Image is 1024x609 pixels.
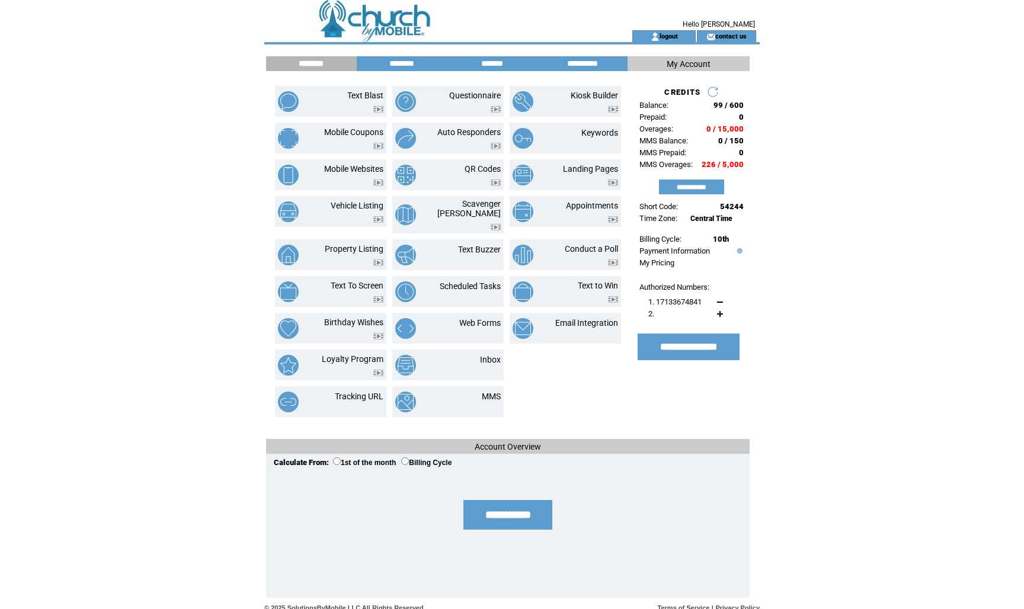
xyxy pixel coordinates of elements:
img: text-buzzer.png [395,245,416,265]
span: Calculate From: [274,458,329,467]
img: auto-responders.png [395,128,416,149]
img: video.png [491,106,501,113]
a: QR Codes [465,164,501,174]
a: MMS [482,392,501,401]
a: My Pricing [639,258,674,267]
a: Kiosk Builder [571,91,618,100]
img: video.png [608,106,618,113]
img: appointments.png [513,201,533,222]
span: Account Overview [475,442,541,451]
img: keywords.png [513,128,533,149]
img: vehicle-listing.png [278,201,299,222]
img: email-integration.png [513,318,533,339]
span: Billing Cycle: [639,235,681,243]
img: account_icon.gif [651,32,660,41]
label: Billing Cycle [401,459,452,467]
span: Overages: [639,124,673,133]
a: Loyalty Program [322,354,383,364]
img: video.png [373,333,383,339]
a: Questionnaire [449,91,501,100]
a: Text to Win [578,281,618,290]
img: video.png [373,180,383,186]
a: Conduct a Poll [565,244,618,254]
img: video.png [608,296,618,303]
label: 1st of the month [333,459,396,467]
a: Payment Information [639,246,710,255]
a: Mobile Coupons [324,127,383,137]
img: video.png [491,143,501,149]
img: inbox.png [395,355,416,376]
a: Inbox [480,355,501,364]
a: Email Integration [555,318,618,328]
input: 1st of the month [333,457,341,465]
img: scavenger-hunt.png [395,204,416,225]
a: logout [660,32,678,40]
a: Text Blast [347,91,383,100]
span: Central Time [690,214,732,223]
a: Appointments [566,201,618,210]
a: Mobile Websites [324,164,383,174]
img: text-to-win.png [513,281,533,302]
a: Tracking URL [335,392,383,401]
img: video.png [491,224,501,230]
span: Short Code: [639,202,678,211]
span: 2. [648,309,654,318]
img: landing-pages.png [513,165,533,185]
span: 0 / 15,000 [706,124,744,133]
img: video.png [491,180,501,186]
img: mms.png [395,392,416,412]
a: contact us [715,32,747,40]
span: Prepaid: [639,113,667,121]
img: video.png [373,143,383,149]
span: Time Zone: [639,214,677,223]
span: MMS Overages: [639,160,693,169]
span: 226 / 5,000 [702,160,744,169]
img: text-blast.png [278,91,299,112]
span: CREDITS [664,88,700,97]
span: 99 / 600 [713,101,744,110]
span: 0 [739,113,744,121]
a: Web Forms [459,318,501,328]
a: Text Buzzer [458,245,501,254]
img: video.png [608,259,618,266]
img: video.png [608,180,618,186]
span: MMS Balance: [639,136,688,145]
span: 0 / 150 [718,136,744,145]
img: tracking-url.png [278,392,299,412]
img: conduct-a-poll.png [513,245,533,265]
a: Vehicle Listing [331,201,383,210]
img: help.gif [734,248,743,254]
img: video.png [373,259,383,266]
img: property-listing.png [278,245,299,265]
img: video.png [373,370,383,376]
span: My Account [667,59,711,69]
img: qr-codes.png [395,165,416,185]
span: Balance: [639,101,668,110]
span: 54244 [720,202,744,211]
span: 0 [739,148,744,157]
a: Property Listing [325,244,383,254]
a: Auto Responders [437,127,501,137]
a: Scavenger [PERSON_NAME] [437,199,501,218]
input: Billing Cycle [401,457,409,465]
a: Birthday Wishes [324,318,383,327]
a: Keywords [581,128,618,137]
img: web-forms.png [395,318,416,339]
a: Landing Pages [563,164,618,174]
img: mobile-websites.png [278,165,299,185]
img: text-to-screen.png [278,281,299,302]
img: video.png [373,106,383,113]
img: video.png [608,216,618,223]
img: scheduled-tasks.png [395,281,416,302]
img: kiosk-builder.png [513,91,533,112]
img: birthday-wishes.png [278,318,299,339]
img: video.png [373,216,383,223]
span: MMS Prepaid: [639,148,686,157]
span: Authorized Numbers: [639,283,709,291]
a: Scheduled Tasks [440,281,501,291]
span: Hello [PERSON_NAME] [683,20,755,28]
img: loyalty-program.png [278,355,299,376]
img: mobile-coupons.png [278,128,299,149]
span: 1. 17133674841 [648,297,702,306]
img: questionnaire.png [395,91,416,112]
